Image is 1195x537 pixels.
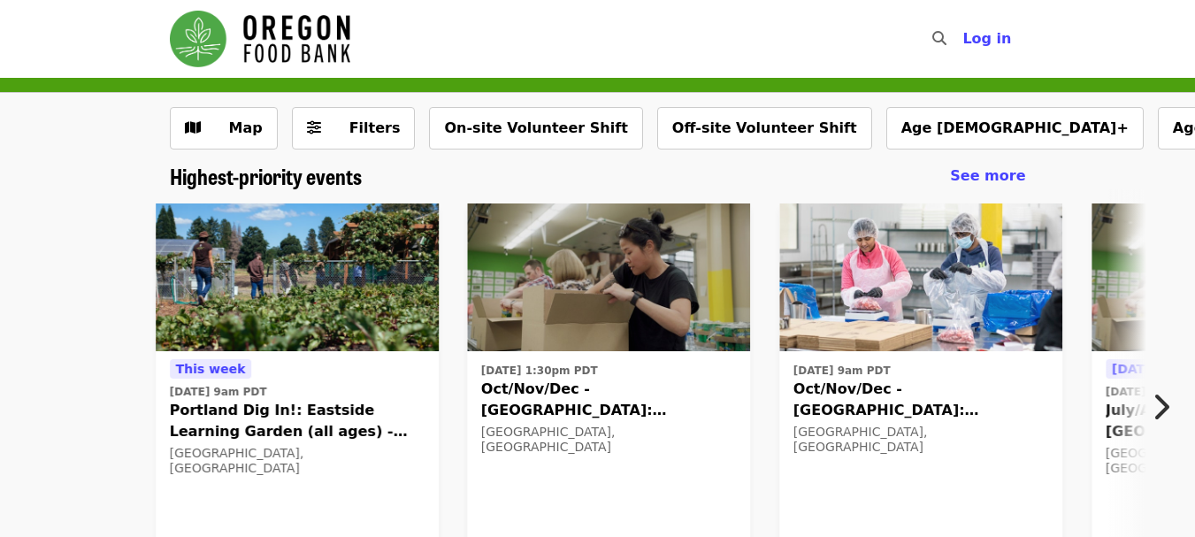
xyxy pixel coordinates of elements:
i: chevron-right icon [1152,390,1169,424]
i: search icon [932,30,946,47]
span: See more [950,167,1025,184]
time: [DATE] 9am PDT [793,363,891,379]
div: [GEOGRAPHIC_DATA], [GEOGRAPHIC_DATA] [481,425,736,455]
span: Map [229,119,263,136]
img: Oct/Nov/Dec - Portland: Repack/Sort (age 8+) organized by Oregon Food Bank [467,203,750,352]
div: [GEOGRAPHIC_DATA], [GEOGRAPHIC_DATA] [793,425,1048,455]
input: Search [957,18,971,60]
a: Highest-priority events [170,164,362,189]
button: Show map view [170,107,278,150]
div: [GEOGRAPHIC_DATA], [GEOGRAPHIC_DATA] [170,446,425,476]
button: Next item [1137,382,1195,432]
button: Log in [948,21,1025,57]
img: Oct/Nov/Dec - Beaverton: Repack/Sort (age 10+) organized by Oregon Food Bank [779,203,1062,352]
button: On-site Volunteer Shift [429,107,642,150]
div: Highest-priority events [156,164,1040,189]
span: Log in [962,30,1011,47]
time: [DATE] 9am PDT [170,384,267,400]
span: This week [176,362,246,376]
img: Portland Dig In!: Eastside Learning Garden (all ages) - Aug/Sept/Oct organized by Oregon Food Bank [156,203,439,352]
i: sliders-h icon [307,119,321,136]
i: map icon [185,119,201,136]
a: See more [950,165,1025,187]
time: [DATE] 1:30pm PDT [481,363,598,379]
span: Filters [349,119,401,136]
button: Age [DEMOGRAPHIC_DATA]+ [886,107,1144,150]
span: Oct/Nov/Dec - [GEOGRAPHIC_DATA]: Repack/Sort (age [DEMOGRAPHIC_DATA]+) [481,379,736,421]
span: Oct/Nov/Dec - [GEOGRAPHIC_DATA]: Repack/Sort (age [DEMOGRAPHIC_DATA]+) [793,379,1048,421]
button: Off-site Volunteer Shift [657,107,872,150]
button: Filters (0 selected) [292,107,416,150]
span: Portland Dig In!: Eastside Learning Garden (all ages) - Aug/Sept/Oct [170,400,425,442]
img: Oregon Food Bank - Home [170,11,350,67]
span: Highest-priority events [170,160,362,191]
